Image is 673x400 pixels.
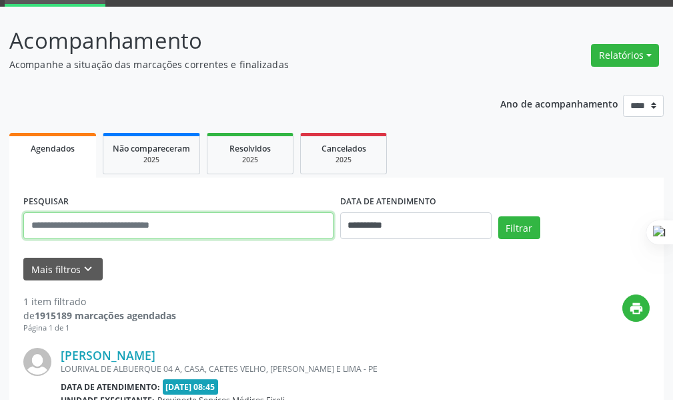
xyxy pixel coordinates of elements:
label: PESQUISAR [23,192,69,212]
div: 2025 [217,155,283,165]
button: Relatórios [591,44,659,67]
strong: 1915189 marcações agendadas [35,309,176,322]
span: Resolvidos [229,143,271,154]
img: img [23,348,51,376]
button: Filtrar [498,216,540,239]
p: Ano de acompanhamento [500,95,618,112]
span: Não compareceram [113,143,190,154]
span: Agendados [31,143,75,154]
a: [PERSON_NAME] [61,348,155,363]
button: Mais filtroskeyboard_arrow_down [23,258,103,281]
span: Cancelados [321,143,366,154]
span: [DATE] 08:45 [163,379,219,395]
i: print [629,301,644,316]
i: keyboard_arrow_down [81,262,95,276]
p: Acompanhe a situação das marcações correntes e finalizadas [9,57,468,71]
div: 2025 [113,155,190,165]
div: 1 item filtrado [23,294,176,309]
label: DATA DE ATENDIMENTO [340,192,436,212]
b: Data de atendimento: [61,381,160,393]
div: de [23,309,176,323]
div: Página 1 de 1 [23,323,176,334]
div: 2025 [310,155,377,165]
button: print [622,294,650,322]
p: Acompanhamento [9,24,468,57]
div: LOURIVAL DE ALBUERQUE 04 A, CASA, CAETES VELHO, [PERSON_NAME] E LIMA - PE [61,363,450,375]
